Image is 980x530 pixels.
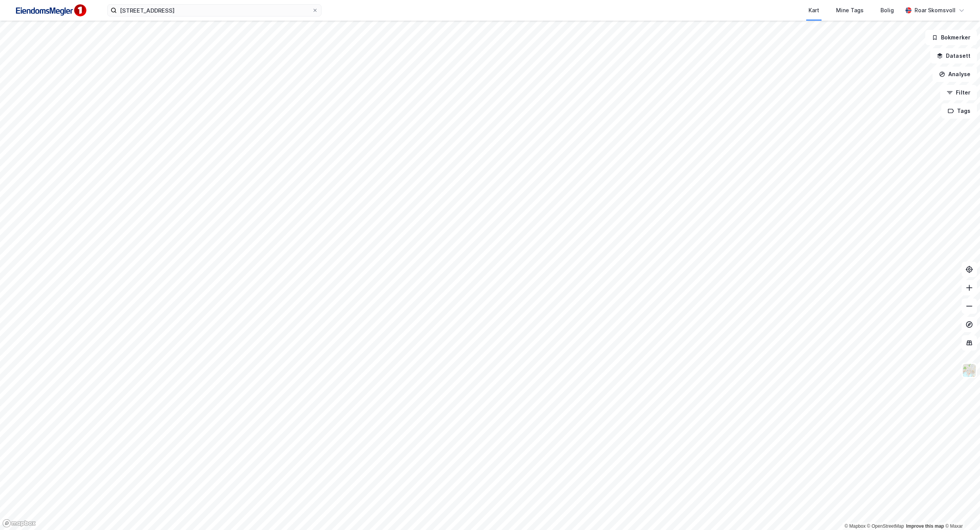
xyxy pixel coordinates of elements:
div: Bolig [880,6,894,15]
input: Søk på adresse, matrikkel, gårdeiere, leietakere eller personer [117,5,312,16]
button: Datasett [930,48,977,64]
a: Mapbox homepage [2,519,36,528]
div: Roar Skomsvoll [915,6,955,15]
img: Z [962,363,977,378]
a: Improve this map [906,523,944,529]
button: Filter [940,85,977,100]
img: F4PB6Px+NJ5v8B7XTbfpPpyloAAAAASUVORK5CYII= [12,2,89,19]
a: OpenStreetMap [867,523,904,529]
div: Mine Tags [836,6,864,15]
button: Analyse [933,67,977,82]
a: Mapbox [844,523,866,529]
button: Bokmerker [925,30,977,45]
iframe: Chat Widget [942,493,980,530]
button: Tags [941,103,977,119]
div: Kart [808,6,819,15]
div: Kontrollprogram for chat [942,493,980,530]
